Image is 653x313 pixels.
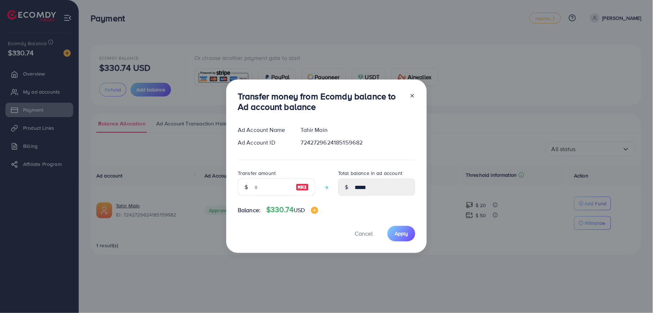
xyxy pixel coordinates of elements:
span: USD [294,206,305,214]
div: Ad Account ID [232,138,295,147]
button: Apply [387,226,415,241]
span: Cancel [355,230,373,237]
h4: $330.74 [266,205,318,214]
label: Total balance in ad account [338,170,402,177]
img: image [311,207,318,214]
span: Balance: [238,206,260,214]
iframe: Chat [622,280,648,308]
label: Transfer amount [238,170,276,177]
button: Cancel [346,226,382,241]
div: Ad Account Name [232,126,295,134]
div: 7242729624185159682 [295,138,421,147]
span: Apply [395,230,408,237]
img: image [296,183,309,192]
h3: Transfer money from Ecomdy balance to Ad account balance [238,91,404,112]
div: Tahir Main [295,126,421,134]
